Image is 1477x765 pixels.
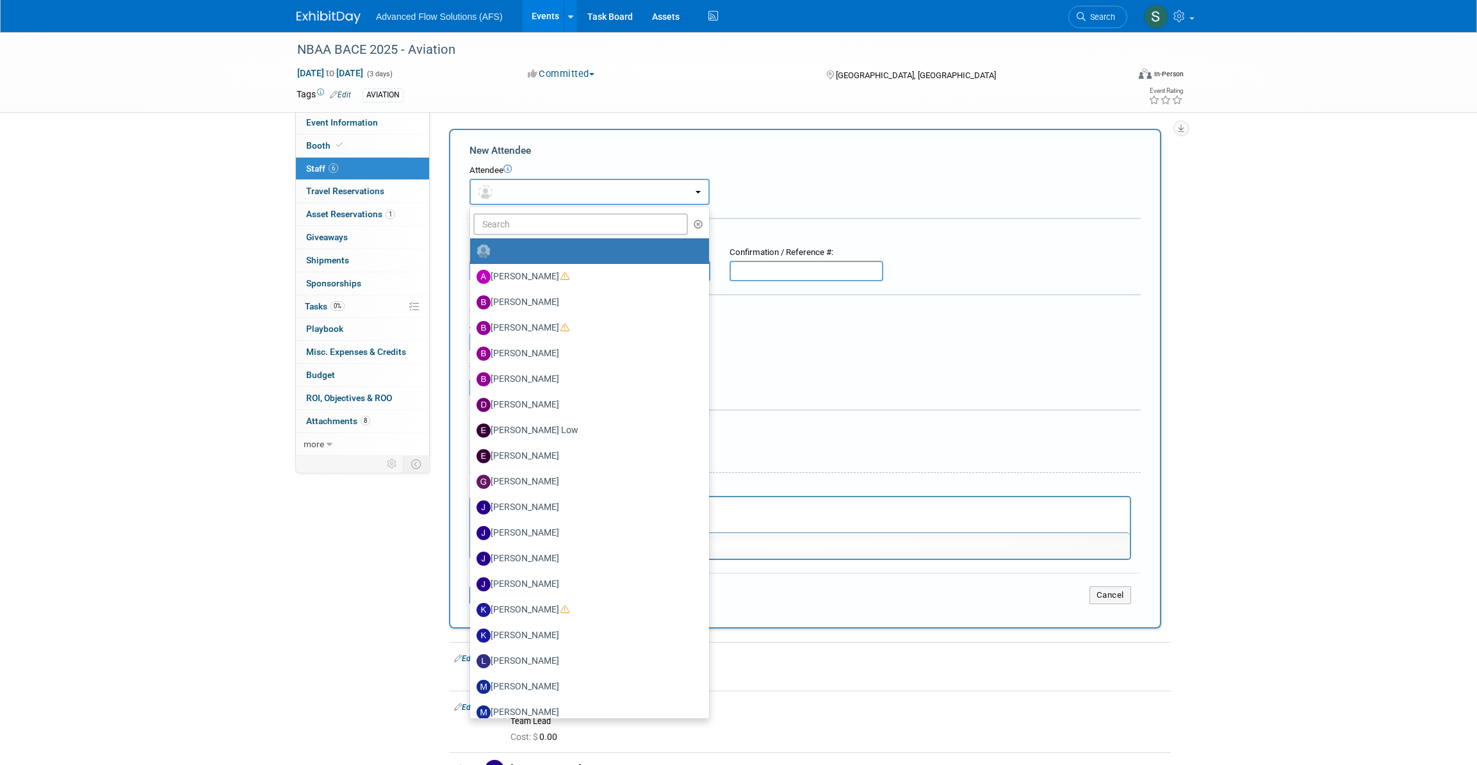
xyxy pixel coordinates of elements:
span: (3 days) [366,70,393,78]
a: Shipments [296,249,429,272]
img: B.jpg [477,321,491,335]
img: G.jpg [477,475,491,489]
a: Search [1068,6,1127,28]
span: Booth [306,140,345,151]
label: [PERSON_NAME] [477,702,696,723]
a: Giveaways [296,226,429,249]
label: [PERSON_NAME] [477,446,696,466]
a: Booth [296,135,429,157]
img: A.jpg [477,270,491,284]
img: J.jpg [477,577,491,591]
label: [PERSON_NAME] [477,574,696,595]
a: Event Information [296,111,429,134]
div: In-Person [1154,69,1184,79]
label: [PERSON_NAME] [477,625,696,646]
label: [PERSON_NAME] [477,472,696,492]
div: Event Rating [1148,88,1183,94]
td: Personalize Event Tab Strip [381,456,404,472]
a: Attachments8 [296,410,429,432]
a: Asset Reservations1 [296,203,429,226]
label: [PERSON_NAME] [477,292,696,313]
label: [PERSON_NAME] [477,677,696,697]
span: Budget [306,370,335,380]
div: [PERSON_NAME] [510,702,1166,714]
img: ExhibitDay [297,11,361,24]
label: [PERSON_NAME] [477,548,696,569]
img: L.jpg [477,654,491,668]
a: Edit [454,703,475,712]
img: B.jpg [477,347,491,361]
img: K.jpg [477,603,491,617]
span: [DATE] [DATE] [297,67,364,79]
label: [PERSON_NAME] [477,369,696,390]
a: Playbook [296,318,429,340]
img: Unassigned-User-Icon.png [477,244,491,258]
span: Advanced Flow Solutions (AFS) [376,12,503,22]
td: Toggle Event Tabs [404,456,430,472]
a: Tasks0% [296,295,429,318]
span: [GEOGRAPHIC_DATA], [GEOGRAPHIC_DATA] [836,70,996,80]
img: J.jpg [477,526,491,540]
span: 8 [361,416,370,425]
button: Committed [523,67,600,81]
label: [PERSON_NAME] [477,523,696,543]
span: 6 [329,163,338,173]
img: M.jpg [477,680,491,694]
img: M.jpg [477,705,491,720]
img: J.jpg [477,500,491,514]
img: D.jpg [477,398,491,412]
label: [PERSON_NAME] Low [477,420,696,441]
div: [PERSON_NAME] [510,653,1166,665]
div: Registration / Ticket Info (optional) [469,227,1141,240]
div: AVIATION [363,88,404,102]
span: Shipments [306,255,349,265]
label: [PERSON_NAME] [477,395,696,415]
a: Sponsorships [296,272,429,295]
div: Misc. Attachments & Notes [469,419,1141,432]
label: [PERSON_NAME] [477,318,696,338]
div: Event Format [1052,67,1184,86]
span: 0.00 [510,732,562,742]
input: Search [473,213,688,235]
img: K.jpg [477,629,491,643]
span: Attachments [306,416,370,426]
div: Confirmation / Reference #: [730,247,883,259]
div: NBAA BACE 2025 - Aviation [293,38,1108,62]
a: Edit [330,90,351,99]
span: Sponsorships [306,278,361,288]
img: B.jpg [477,372,491,386]
span: Cost: $ [510,732,539,742]
button: Cancel [1089,586,1131,604]
img: E.jpg [477,449,491,463]
img: E.jpg [477,424,491,438]
a: Misc. Expenses & Credits [296,341,429,363]
a: Travel Reservations [296,180,429,202]
span: ROI, Objectives & ROO [306,393,392,403]
span: Event Information [306,117,378,128]
span: Asset Reservations [306,209,395,219]
label: [PERSON_NAME] [477,497,696,518]
img: B.jpg [477,295,491,309]
span: Tasks [305,301,345,311]
td: Tags [297,88,351,103]
span: Misc. Expenses & Credits [306,347,406,357]
div: Team Lead [510,716,1166,727]
a: more [296,433,429,456]
span: Giveaways [306,232,348,242]
div: Attendee [469,165,1141,177]
a: Staff6 [296,158,429,180]
label: [PERSON_NAME] [477,267,696,287]
a: Budget [296,364,429,386]
a: ROI, Objectives & ROO [296,387,429,409]
span: Search [1086,12,1115,22]
div: Cost: [469,305,1141,317]
label: [PERSON_NAME] [477,651,696,671]
i: Booth reservation complete [336,142,343,149]
span: 1 [386,210,395,219]
span: to [324,68,336,78]
img: Steve McAnally [1144,4,1168,29]
span: 0% [330,301,345,311]
img: J.jpg [477,552,491,566]
a: Edit [454,654,475,663]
